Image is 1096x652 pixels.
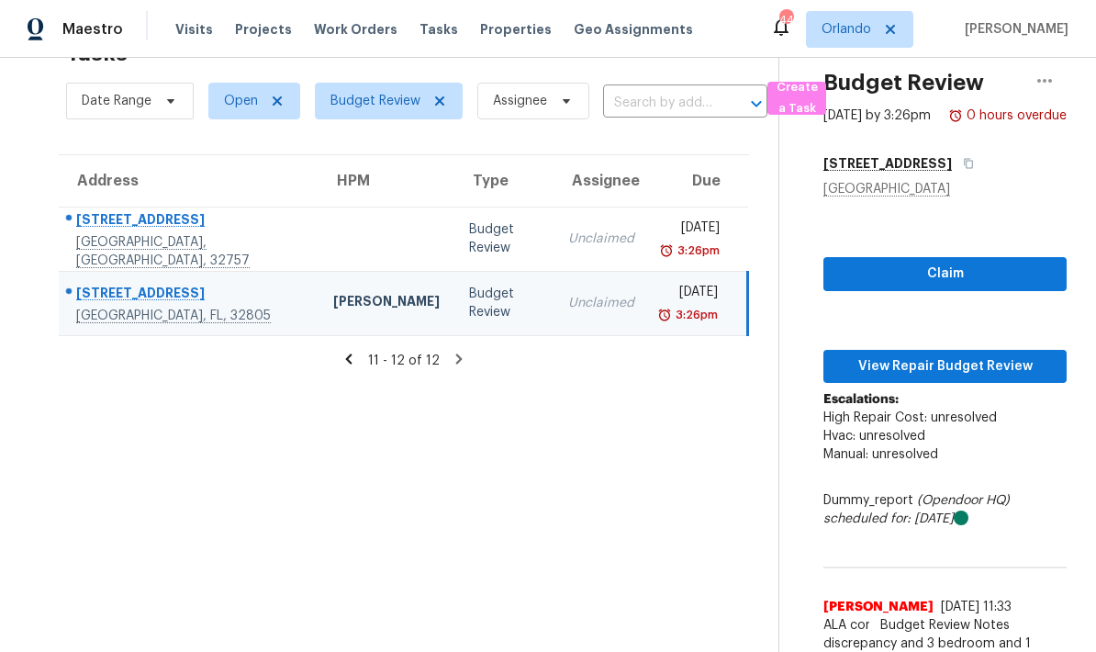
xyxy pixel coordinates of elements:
[823,411,997,424] span: High Repair Cost: unresolved
[779,11,792,29] div: 44
[838,355,1052,378] span: View Repair Budget Review
[235,20,292,39] span: Projects
[368,354,440,367] span: 11 - 12 of 12
[649,155,747,207] th: Due
[62,20,123,39] span: Maestro
[419,23,458,36] span: Tasks
[917,494,1010,507] i: (Opendoor HQ)
[568,230,634,248] div: Unclaimed
[314,20,397,39] span: Work Orders
[957,20,1068,39] span: [PERSON_NAME]
[952,147,977,180] button: Copy Address
[664,219,719,242] div: [DATE]
[822,20,871,39] span: Orlando
[480,20,552,39] span: Properties
[823,448,938,461] span: Manual: unresolved
[674,242,720,260] div: 3:26pm
[767,82,826,115] button: Create a Task
[823,107,931,125] div: [DATE] by 3:26pm
[823,257,1067,291] button: Claim
[469,220,539,257] div: Budget Review
[823,393,899,406] b: Escalations:
[175,20,213,39] span: Visits
[659,242,674,260] img: Overdue Alarm Icon
[66,44,128,62] h2: Tasks
[330,92,420,110] span: Budget Review
[744,91,769,117] button: Open
[454,155,554,207] th: Type
[823,73,984,92] h2: Budget Review
[493,92,547,110] span: Assignee
[603,89,716,118] input: Search by address
[948,107,963,125] img: Overdue Alarm Icon
[59,155,319,207] th: Address
[568,294,634,312] div: Unclaimed
[333,292,440,315] div: [PERSON_NAME]
[82,92,151,110] span: Date Range
[941,601,1012,613] span: [DATE] 11:33
[777,77,817,119] span: Create a Task
[823,491,1067,528] div: Dummy_report
[823,430,925,443] span: Hvac: unresolved
[554,155,649,207] th: Assignee
[469,285,539,321] div: Budget Review
[657,306,672,324] img: Overdue Alarm Icon
[823,512,954,525] i: scheduled for: [DATE]
[664,283,718,306] div: [DATE]
[823,350,1067,384] button: View Repair Budget Review
[224,92,258,110] span: Open
[319,155,454,207] th: HPM
[823,598,934,616] span: [PERSON_NAME]
[672,306,718,324] div: 3:26pm
[869,616,1021,635] span: Budget Review Notes
[963,107,1067,125] div: 0 hours overdue
[574,20,693,39] span: Geo Assignments
[838,263,1052,286] span: Claim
